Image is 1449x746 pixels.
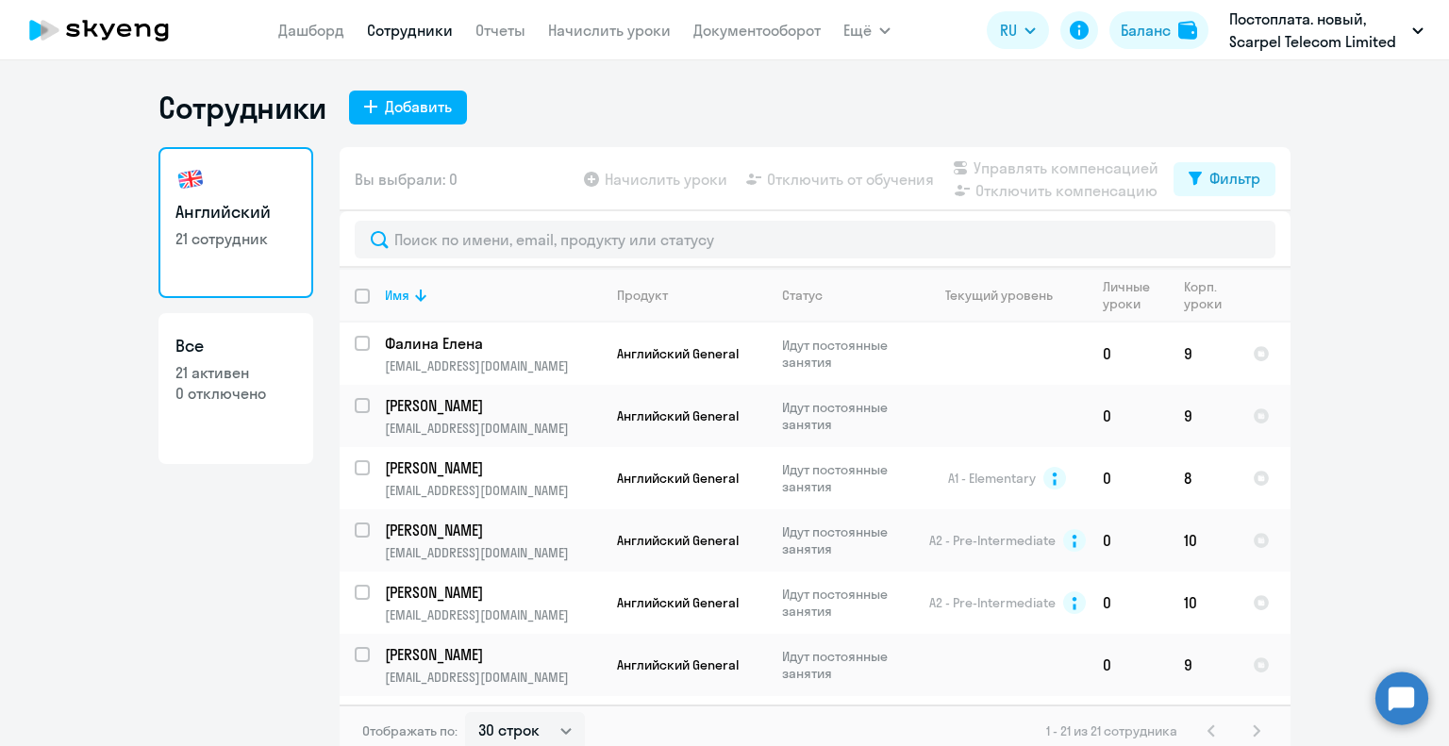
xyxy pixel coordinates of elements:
span: Английский General [617,470,739,487]
p: Идут постоянные занятия [782,461,911,495]
td: 8 [1169,447,1238,509]
a: [PERSON_NAME] [385,644,601,665]
td: 9 [1169,634,1238,696]
td: 9 [1169,385,1238,447]
a: [PERSON_NAME] [385,582,601,603]
p: Идут постоянные занятия [782,648,911,682]
p: [EMAIL_ADDRESS][DOMAIN_NAME] [385,357,601,374]
td: 0 [1088,634,1169,696]
p: 21 активен [175,362,296,383]
span: Английский General [617,407,739,424]
div: Имя [385,287,409,304]
span: Английский General [617,594,739,611]
td: 9 [1169,323,1238,385]
td: 10 [1169,572,1238,634]
a: Документооборот [693,21,821,40]
td: 0 [1088,509,1169,572]
button: Постоплата. новый, Scarpel Telecom Limited [1220,8,1433,53]
span: Ещё [843,19,872,41]
p: 21 сотрудник [175,228,296,249]
td: 0 [1088,447,1169,509]
p: [PERSON_NAME] [385,644,598,665]
button: Фильтр [1174,162,1275,196]
span: Английский General [617,532,739,549]
a: Английский21 сотрудник [158,147,313,298]
div: Имя [385,287,601,304]
td: 10 [1169,509,1238,572]
a: Сотрудники [367,21,453,40]
span: A2 - Pre-Intermediate [929,532,1056,549]
span: RU [1000,19,1017,41]
a: Дашборд [278,21,344,40]
p: Идут постоянные занятия [782,399,911,433]
p: [EMAIL_ADDRESS][DOMAIN_NAME] [385,482,601,499]
h1: Сотрудники [158,89,326,126]
div: Продукт [617,287,766,304]
div: Текущий уровень [945,287,1053,304]
div: Корп. уроки [1184,278,1224,312]
div: Добавить [385,95,452,118]
td: 0 [1088,385,1169,447]
p: 0 отключено [175,383,296,404]
a: [PERSON_NAME] [385,395,601,416]
span: Отображать по: [362,722,458,739]
img: english [175,164,206,194]
span: A2 - Pre-Intermediate [929,594,1056,611]
span: Английский General [617,656,739,673]
td: 0 [1088,572,1169,634]
p: Идут постоянные занятия [782,523,911,557]
p: [PERSON_NAME] [385,395,598,416]
h3: Английский [175,200,296,224]
button: RU [987,11,1049,49]
a: Отчеты [475,21,525,40]
div: Статус [782,287,911,304]
p: [PERSON_NAME] [385,520,598,540]
span: 1 - 21 из 21 сотрудника [1046,722,1177,739]
div: Статус [782,287,823,304]
input: Поиск по имени, email, продукту или статусу [355,221,1275,258]
a: [PERSON_NAME] [385,520,601,540]
p: Фалина Елена [385,333,598,354]
p: [EMAIL_ADDRESS][DOMAIN_NAME] [385,669,601,686]
a: [PERSON_NAME] [385,457,601,478]
p: [EMAIL_ADDRESS][DOMAIN_NAME] [385,420,601,437]
img: balance [1178,21,1197,40]
p: [PERSON_NAME] [385,582,598,603]
p: Идут постоянные занятия [782,337,911,371]
button: Балансbalance [1109,11,1208,49]
p: [PERSON_NAME] [385,457,598,478]
a: Все21 активен0 отключено [158,313,313,464]
p: Идут постоянные занятия [782,586,911,620]
span: A1 - Elementary [948,470,1036,487]
button: Добавить [349,91,467,124]
p: [EMAIL_ADDRESS][DOMAIN_NAME] [385,544,601,561]
a: Фалина Елена [385,333,601,354]
div: Корп. уроки [1184,278,1237,312]
p: Постоплата. новый, Scarpel Telecom Limited [1229,8,1405,53]
div: Личные уроки [1103,278,1156,312]
p: [EMAIL_ADDRESS][DOMAIN_NAME] [385,606,601,623]
td: 0 [1088,323,1169,385]
button: Ещё [843,11,891,49]
div: Продукт [617,287,668,304]
h3: Все [175,334,296,358]
div: Баланс [1121,19,1171,41]
div: Личные уроки [1103,278,1168,312]
a: Начислить уроки [548,21,671,40]
span: Английский General [617,345,739,362]
span: Вы выбрали: 0 [355,168,458,191]
div: Фильтр [1209,167,1260,190]
div: Текущий уровень [927,287,1087,304]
